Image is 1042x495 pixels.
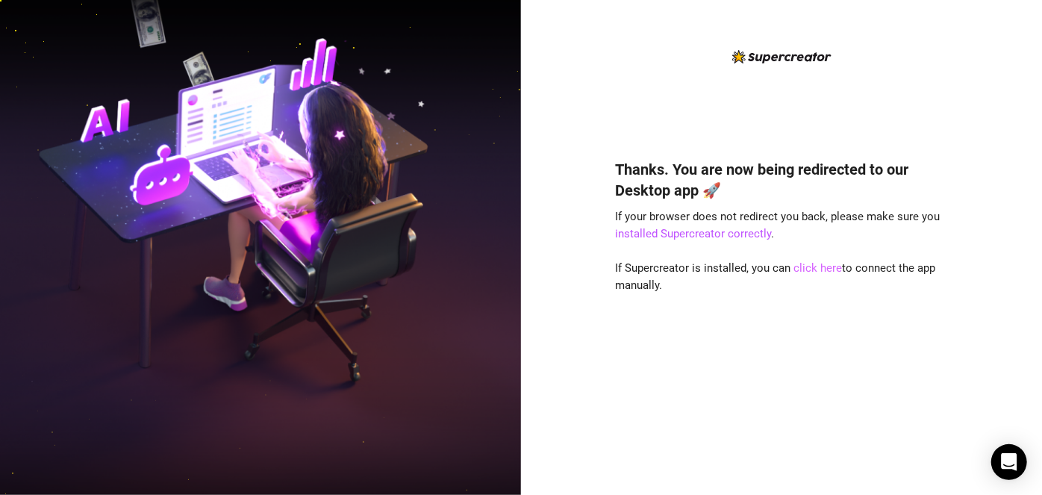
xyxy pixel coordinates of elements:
a: click here [793,261,842,275]
h4: Thanks. You are now being redirected to our Desktop app 🚀 [615,159,948,201]
span: If your browser does not redirect you back, please make sure you . [615,210,940,241]
div: Open Intercom Messenger [991,444,1027,480]
img: logo-BBDzfeDw.svg [732,50,832,63]
a: installed Supercreator correctly [615,227,771,240]
span: If Supercreator is installed, you can to connect the app manually. [615,261,935,293]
